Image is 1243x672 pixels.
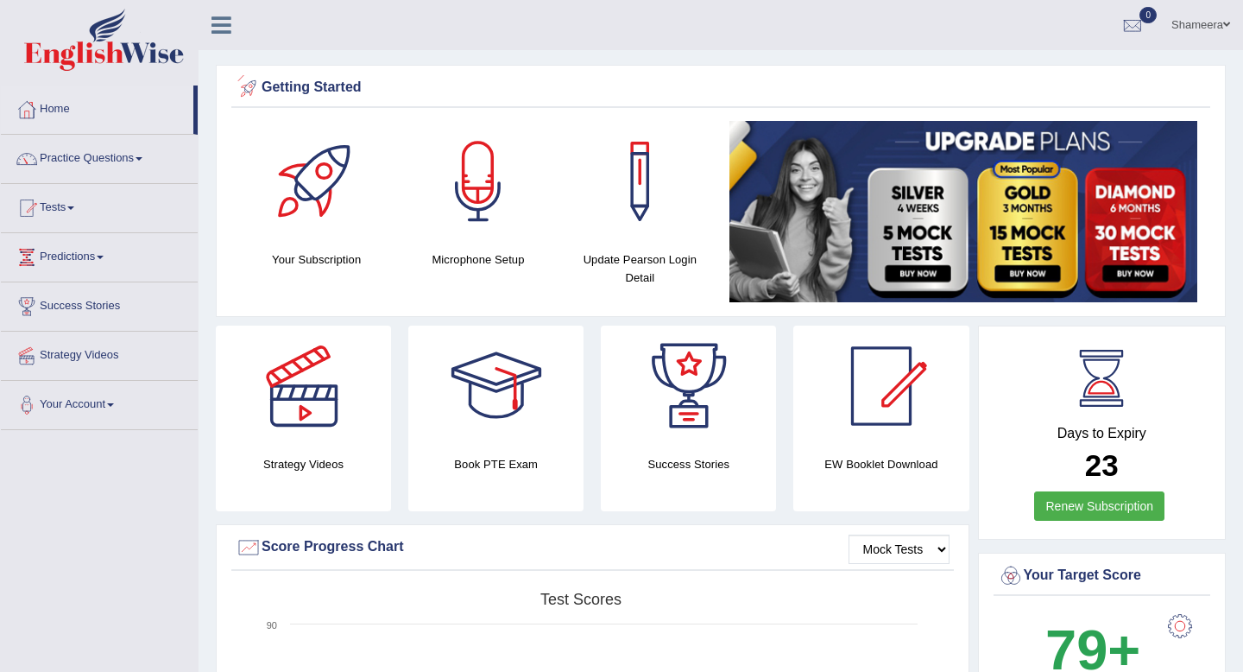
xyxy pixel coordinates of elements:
h4: Microphone Setup [406,250,550,269]
tspan: Test scores [540,591,621,608]
a: Renew Subscription [1034,491,1164,521]
img: small5.jpg [729,121,1197,302]
text: 90 [267,620,277,631]
span: 0 [1139,7,1157,23]
h4: Book PTE Exam [408,455,584,473]
h4: Your Subscription [244,250,388,269]
div: Getting Started [236,75,1206,101]
a: Tests [1,184,198,227]
a: Success Stories [1,282,198,326]
a: Strategy Videos [1,332,198,375]
a: Home [1,86,193,129]
a: Practice Questions [1,135,198,178]
b: 23 [1085,448,1119,482]
a: Your Account [1,381,198,424]
h4: Update Pearson Login Detail [568,250,712,287]
div: Your Target Score [998,563,1207,589]
h4: Days to Expiry [998,426,1207,441]
div: Score Progress Chart [236,535,950,561]
h4: Success Stories [601,455,776,473]
h4: Strategy Videos [216,455,391,473]
a: Predictions [1,233,198,276]
h4: EW Booklet Download [793,455,969,473]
